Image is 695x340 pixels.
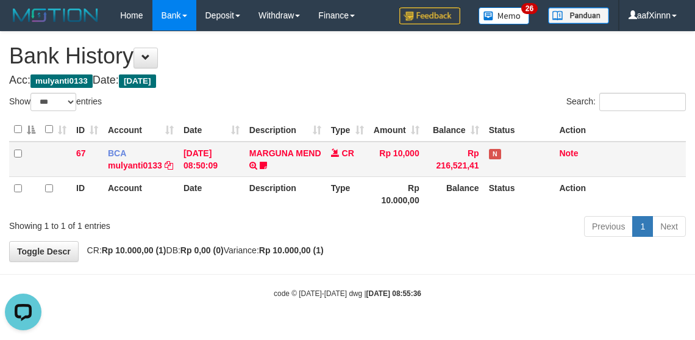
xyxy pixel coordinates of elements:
[103,118,179,142] th: Account: activate to sort column ascending
[71,118,103,142] th: ID: activate to sort column ascending
[102,245,166,255] strong: Rp 10.000,00 (1)
[119,74,156,88] span: [DATE]
[81,245,324,255] span: CR: DB: Variance:
[108,161,162,170] a: mulyanti0133
[548,7,609,24] img: panduan.png
[30,74,93,88] span: mulyanti0133
[103,176,179,211] th: Account
[554,118,686,142] th: Action
[424,176,484,211] th: Balance
[484,176,555,211] th: Status
[9,215,280,232] div: Showing 1 to 1 of 1 entries
[652,216,686,237] a: Next
[9,241,79,262] a: Toggle Descr
[326,176,369,211] th: Type
[9,44,686,68] h1: Bank History
[76,148,86,158] span: 67
[165,161,173,170] a: Copy mulyanti0133 to clipboard
[108,148,126,158] span: BCA
[424,142,484,177] td: Rp 216,521,41
[489,149,501,159] span: Has Note
[479,7,530,24] img: Button%20Memo.svg
[249,148,321,158] a: MARGUNA MEND
[326,118,369,142] th: Type: activate to sort column ascending
[9,6,102,24] img: MOTION_logo.png
[9,74,686,87] h4: Acc: Date:
[559,148,578,158] a: Note
[180,245,224,255] strong: Rp 0,00 (0)
[632,216,653,237] a: 1
[566,93,686,111] label: Search:
[5,5,41,42] button: Open LiveChat chat widget
[584,216,633,237] a: Previous
[259,245,324,255] strong: Rp 10.000,00 (1)
[71,176,103,211] th: ID
[179,176,244,211] th: Date
[9,93,102,111] label: Show entries
[179,142,244,177] td: [DATE] 08:50:09
[366,289,421,298] strong: [DATE] 08:55:36
[30,93,76,111] select: Showentries
[274,289,421,298] small: code © [DATE]-[DATE] dwg |
[369,118,424,142] th: Amount: activate to sort column ascending
[484,118,555,142] th: Status
[369,142,424,177] td: Rp 10,000
[369,176,424,211] th: Rp 10.000,00
[424,118,484,142] th: Balance: activate to sort column ascending
[399,7,460,24] img: Feedback.jpg
[40,118,71,142] th: : activate to sort column ascending
[342,148,354,158] span: CR
[244,176,326,211] th: Description
[244,118,326,142] th: Description: activate to sort column ascending
[554,176,686,211] th: Action
[599,93,686,111] input: Search:
[521,3,538,14] span: 26
[179,118,244,142] th: Date: activate to sort column ascending
[9,118,40,142] th: : activate to sort column descending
